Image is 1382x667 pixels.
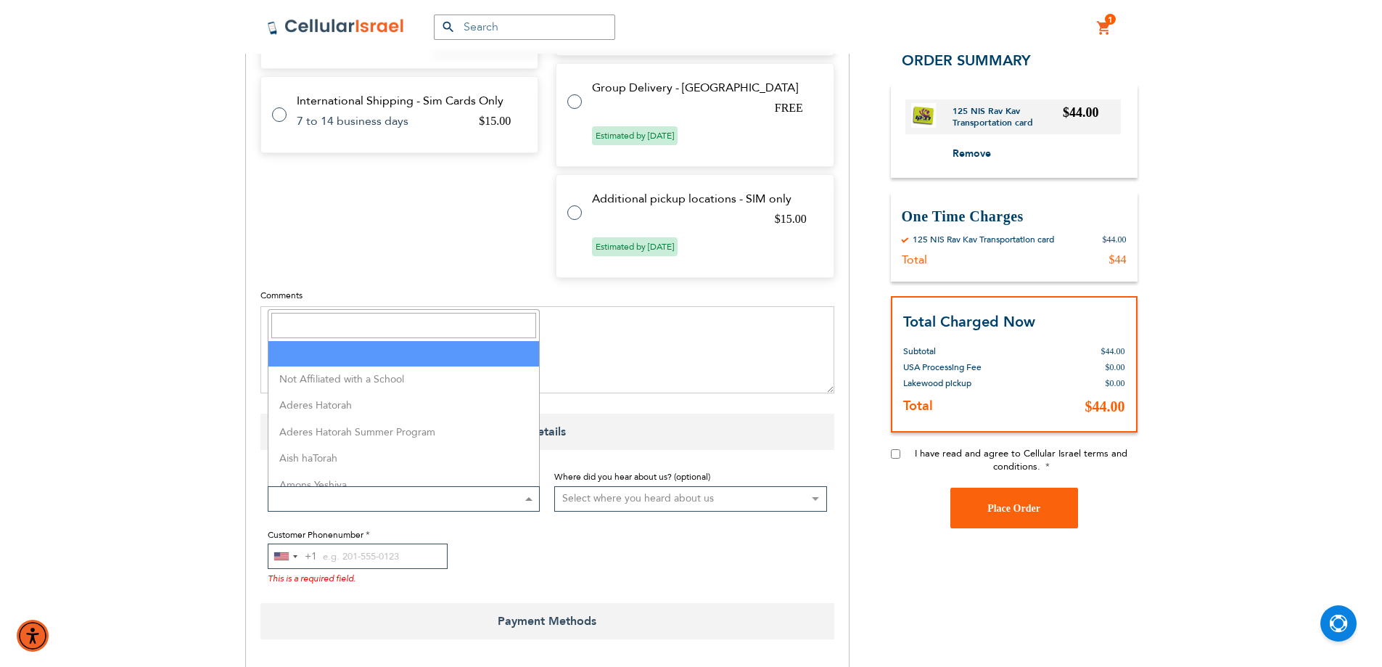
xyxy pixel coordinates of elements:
[1101,346,1125,356] span: $44.00
[305,548,317,566] div: +1
[987,503,1040,514] span: Place Order
[260,414,834,450] span: Details
[1085,398,1125,414] span: $44.00
[268,472,540,499] li: Amons Yeshiva
[268,544,317,568] button: Selected country
[1106,362,1125,372] span: $0.00
[268,420,540,446] li: Aderes Hatorah Summer Program
[953,105,1064,128] a: 125 NIS Rav Kav Transportation card
[268,446,540,472] li: Aish haTorah
[268,529,363,541] span: Customer Phonenumber
[903,332,1016,359] th: Subtotal
[903,397,933,415] strong: Total
[592,192,816,205] td: Additional pickup locations - SIM only
[1109,253,1127,267] div: $44
[950,488,1078,528] button: Place Order
[479,115,511,127] span: $15.00
[271,313,537,338] input: Search
[268,573,355,584] span: This is a required field.
[915,447,1127,473] span: I have read and agree to Cellular Israel terms and conditions.
[902,51,1031,70] span: Order Summary
[260,289,834,302] label: Comments
[297,115,461,128] td: 7 to 14 business days
[1106,378,1125,388] span: $0.00
[554,471,710,483] span: Where did you hear about us? (optional)
[903,312,1035,332] strong: Total Charged Now
[775,102,803,114] span: FREE
[592,126,678,145] span: Estimated by [DATE]
[434,15,615,40] input: Search
[1063,105,1099,120] span: $44.00
[592,237,678,256] span: Estimated by [DATE]
[953,147,991,160] span: Remove
[268,393,540,420] li: Aderes Hatorah
[903,361,982,373] span: USA Processing Fee
[775,213,807,225] span: $15.00
[902,253,927,267] div: Total
[260,603,834,639] span: Payment Methods
[902,207,1127,226] h3: One Time Charges
[297,94,521,107] td: International Shipping - Sim Cards Only
[1108,14,1113,25] span: 1
[267,18,405,36] img: Cellular Israel Logo
[903,377,971,389] span: Lakewood pickup
[268,367,540,393] li: Not Affiliated with a School
[1103,234,1127,245] div: $44.00
[268,544,448,569] input: e.g. 201-555-0123
[17,620,49,652] div: Accessibility Menu
[911,103,936,128] img: 125 NIS Rav Kav Transportation card
[1096,20,1112,37] a: 1
[913,234,1054,245] div: 125 NIS Rav Kav Transportation card
[592,81,816,94] td: Group Delivery - [GEOGRAPHIC_DATA]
